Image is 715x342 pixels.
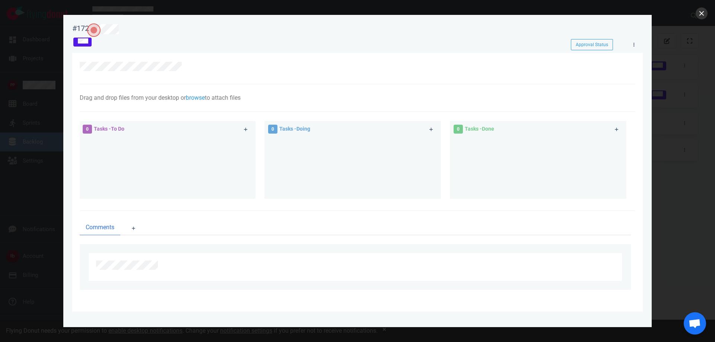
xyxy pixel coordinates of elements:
button: Open the dialog [87,23,101,37]
div: #172 [72,24,89,33]
span: 0 [454,125,463,134]
span: Tasks - Doing [279,126,310,132]
span: Drag and drop files from your desktop or [80,94,186,101]
div: Open de chat [684,312,706,335]
button: close [696,7,708,19]
span: Comments [86,223,114,232]
a: browse [186,94,205,101]
span: 0 [83,125,92,134]
span: 0 [268,125,277,134]
button: Approval Status [571,39,613,50]
span: Tasks - To Do [94,126,124,132]
span: to attach files [205,94,241,101]
span: Tasks - Done [465,126,494,132]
